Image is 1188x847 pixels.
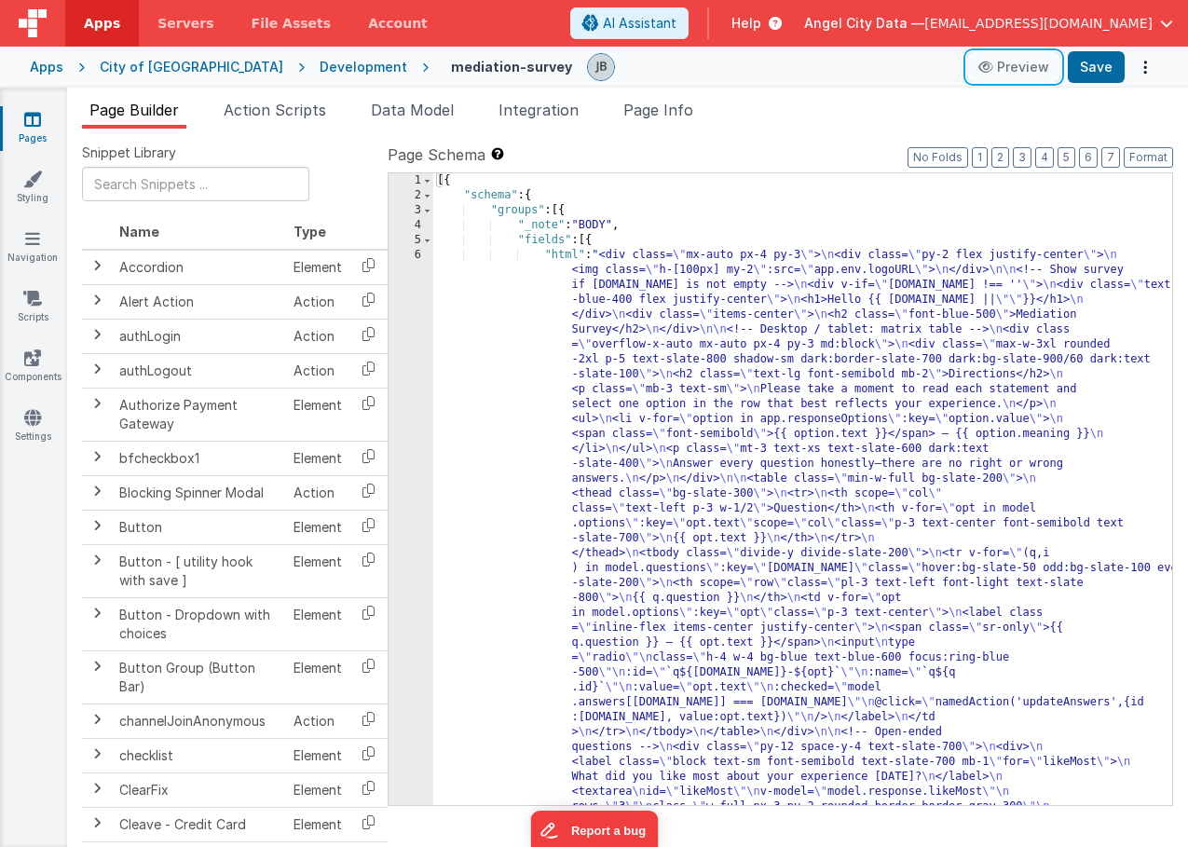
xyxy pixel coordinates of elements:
div: 3 [389,203,433,218]
td: authLogin [112,319,286,353]
span: Data Model [371,101,454,119]
td: Element [286,388,349,441]
span: Page Schema [388,143,485,166]
td: Element [286,510,349,544]
span: Page Info [623,101,693,119]
td: Element [286,597,349,650]
td: channelJoinAnonymous [112,704,286,738]
button: 3 [1013,147,1031,168]
h4: mediation-survey [451,60,572,74]
button: Preview [967,52,1060,82]
td: Element [286,544,349,597]
button: 5 [1058,147,1075,168]
td: Accordion [112,250,286,285]
button: 6 [1079,147,1098,168]
td: Element [286,772,349,807]
button: Options [1132,54,1158,80]
td: bfcheckbox1 [112,441,286,475]
button: Save [1068,51,1125,83]
span: [EMAIL_ADDRESS][DOMAIN_NAME] [924,14,1153,33]
span: Angel City Data — [804,14,924,33]
td: Element [286,738,349,772]
button: 1 [972,147,988,168]
button: 4 [1035,147,1054,168]
span: Type [294,224,326,239]
td: Button - Dropdown with choices [112,597,286,650]
td: Blocking Spinner Modal [112,475,286,510]
div: 1 [389,173,433,188]
span: Integration [498,101,579,119]
input: Search Snippets ... [82,167,309,201]
td: Action [286,353,349,388]
div: City of [GEOGRAPHIC_DATA] [100,58,283,76]
div: 4 [389,218,433,233]
td: Element [286,807,349,841]
span: AI Assistant [603,14,676,33]
span: Action Scripts [224,101,326,119]
span: Snippet Library [82,143,176,162]
button: AI Assistant [570,7,689,39]
td: Action [286,704,349,738]
span: Servers [157,14,213,33]
span: Apps [84,14,120,33]
td: Button [112,510,286,544]
td: ClearFix [112,772,286,807]
div: Development [320,58,407,76]
td: Button - [ utility hook with save ] [112,544,286,597]
div: 2 [389,188,433,203]
td: checklist [112,738,286,772]
span: File Assets [252,14,332,33]
td: Action [286,319,349,353]
td: Alert Action [112,284,286,319]
div: Apps [30,58,63,76]
span: Page Builder [89,101,179,119]
span: Help [731,14,761,33]
td: Action [286,475,349,510]
img: 9990944320bbc1bcb8cfbc08cd9c0949 [588,54,614,80]
td: authLogout [112,353,286,388]
button: Angel City Data — [EMAIL_ADDRESS][DOMAIN_NAME] [804,14,1173,33]
td: Element [286,441,349,475]
span: Name [119,224,159,239]
td: Action [286,284,349,319]
button: 2 [991,147,1009,168]
td: Button Group (Button Bar) [112,650,286,704]
td: Authorize Payment Gateway [112,388,286,441]
button: 7 [1101,147,1120,168]
button: Format [1124,147,1173,168]
button: No Folds [908,147,968,168]
div: 5 [389,233,433,248]
td: Element [286,250,349,285]
td: Element [286,650,349,704]
td: Cleave - Credit Card [112,807,286,841]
